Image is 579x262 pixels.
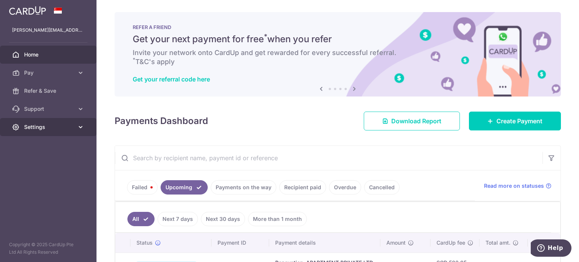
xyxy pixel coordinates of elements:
a: Next 30 days [201,212,245,226]
th: Payment details [269,233,380,253]
a: Failed [127,180,158,195]
span: Create Payment [496,116,542,126]
span: Status [136,239,153,247]
img: CardUp [9,6,46,15]
span: Charge date [534,239,565,247]
a: Cancelled [364,180,400,195]
a: Create Payment [469,112,561,130]
span: Download Report [391,116,441,126]
h5: Get your next payment for free when you refer [133,33,543,45]
span: Home [24,51,74,58]
span: CardUp fee [437,239,465,247]
img: RAF banner [115,12,561,97]
th: Payment ID [211,233,269,253]
span: Refer & Save [24,87,74,95]
a: More than 1 month [248,212,307,226]
span: Amount [386,239,406,247]
span: Pay [24,69,74,77]
a: Recipient paid [279,180,326,195]
a: Payments on the way [211,180,276,195]
span: Settings [24,123,74,131]
a: Download Report [364,112,460,130]
p: [PERSON_NAME][EMAIL_ADDRESS][DOMAIN_NAME] [12,26,84,34]
a: Get your referral code here [133,75,210,83]
p: REFER A FRIEND [133,24,543,30]
a: Next 7 days [158,212,198,226]
a: All [127,212,155,226]
a: Overdue [329,180,361,195]
span: Total amt. [486,239,510,247]
a: Read more on statuses [484,182,551,190]
h6: Invite your network onto CardUp and get rewarded for every successful referral. T&C's apply [133,48,543,66]
span: Support [24,105,74,113]
iframe: Opens a widget where you can find more information [531,239,571,258]
span: Read more on statuses [484,182,544,190]
a: Upcoming [161,180,208,195]
input: Search by recipient name, payment id or reference [115,146,542,170]
h4: Payments Dashboard [115,114,208,128]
